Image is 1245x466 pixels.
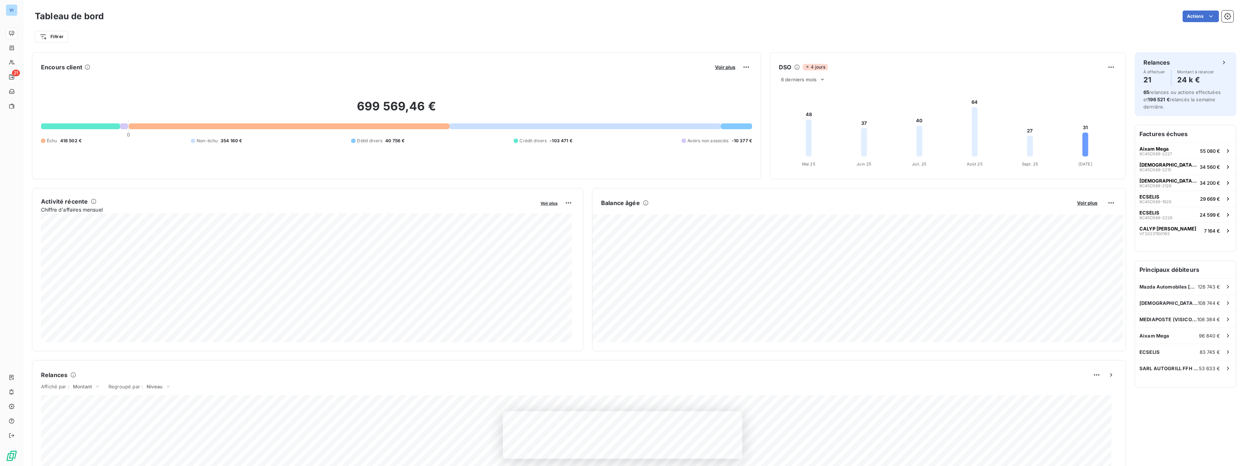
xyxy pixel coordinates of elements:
[1198,284,1220,290] span: 126 743 €
[1200,180,1220,186] span: 34 200 €
[1143,89,1149,95] span: 65
[73,384,92,389] span: Montant
[967,162,983,167] tspan: Août 25
[601,199,640,207] h6: Balance âgée
[1197,316,1220,322] span: 108 384 €
[1135,175,1236,191] button: [DEMOGRAPHIC_DATA] MEDIA8C45D588-212834 200 €
[1022,162,1038,167] tspan: Sept. 25
[541,201,558,206] span: Voir plus
[12,70,20,76] span: 21
[1220,441,1238,459] iframe: Intercom live chat
[1139,349,1160,355] span: ECSELIS
[41,384,69,389] span: Affiché par :
[35,10,104,23] h3: Tableau de bord
[1200,164,1220,170] span: 34 560 €
[1139,168,1171,172] span: 8C45D588-2215
[1199,365,1220,371] span: 53 633 €
[35,31,68,42] button: Filtrer
[1143,58,1170,67] h6: Relances
[6,450,17,462] img: Logo LeanPay
[1139,226,1196,232] span: CALYP [PERSON_NAME]
[803,64,827,70] span: 4 jours
[550,138,572,144] span: -103 471 €
[1075,200,1100,206] button: Voir plus
[1139,216,1172,220] span: 8C45D588-2228
[687,138,729,144] span: Avoirs non associés
[538,200,560,206] button: Voir plus
[1139,162,1197,168] span: [DEMOGRAPHIC_DATA] MEDIA
[1143,89,1221,110] span: relances ou actions effectuées et relancés la semaine dernière.
[1177,74,1214,86] h4: 24 k €
[385,138,404,144] span: 40 756 €
[1139,194,1159,200] span: ECSELIS
[357,138,382,144] span: Débit divers
[912,162,926,167] tspan: Juil. 25
[1139,300,1198,306] span: [DEMOGRAPHIC_DATA] MEDIA
[1200,212,1220,218] span: 24 599 €
[1135,125,1236,143] h6: Factures échues
[1139,365,1199,371] span: SARL AUTOGRILL FFH AUTOROUTES FR06000
[1139,284,1198,290] span: Mazda Automobiles [GEOGRAPHIC_DATA]
[47,138,57,144] span: Échu
[60,138,82,144] span: 418 502 €
[1199,333,1220,339] span: 96 840 €
[779,63,791,71] h6: DSO
[1198,300,1220,306] span: 108 744 €
[856,162,871,167] tspan: Juin 25
[503,411,742,459] iframe: Enquête de LeanPay
[41,63,82,71] h6: Encours client
[1135,191,1236,207] button: ECSELIS8C45D588-192929 669 €
[1135,222,1236,238] button: CALYP [PERSON_NAME]VF202311001937 164 €
[1148,97,1170,102] span: 196 521 €
[1143,74,1165,86] h4: 21
[1139,210,1159,216] span: ECSELIS
[1139,152,1172,156] span: 8C45D588-2227
[1204,228,1220,234] span: 7 164 €
[713,64,737,70] button: Voir plus
[41,371,67,379] h6: Relances
[127,132,130,138] span: 0
[1200,196,1220,202] span: 29 669 €
[1135,159,1236,175] button: [DEMOGRAPHIC_DATA] MEDIA8C45D588-221534 560 €
[1200,148,1220,154] span: 55 080 €
[1183,11,1219,22] button: Actions
[802,162,815,167] tspan: Mai 25
[519,138,547,144] span: Crédit divers
[1139,316,1197,322] span: MEDIAPOSTE (VISICORE)
[1135,261,1236,278] h6: Principaux débiteurs
[1139,184,1171,188] span: 8C45D588-2128
[1139,333,1170,339] span: Aixam Mega
[6,4,17,16] div: VI
[108,384,143,389] span: Regroupé par :
[1139,146,1169,152] span: Aixam Mega
[1177,70,1214,74] span: Montant à relancer
[781,77,817,82] span: 6 derniers mois
[1078,162,1092,167] tspan: [DATE]
[147,384,163,389] span: Niveau
[1077,200,1097,206] span: Voir plus
[1143,70,1165,74] span: À effectuer
[1139,232,1170,236] span: VF20231100193
[1135,143,1236,159] button: Aixam Mega8C45D588-222755 080 €
[1139,178,1197,184] span: [DEMOGRAPHIC_DATA] MEDIA
[41,197,88,206] h6: Activité récente
[41,206,535,213] span: Chiffre d'affaires mensuel
[1200,349,1220,355] span: 83 745 €
[221,138,242,144] span: 354 160 €
[41,99,752,121] h2: 699 569,46 €
[1139,200,1171,204] span: 8C45D588-1929
[197,138,218,144] span: Non-échu
[715,64,735,70] span: Voir plus
[1135,207,1236,222] button: ECSELIS8C45D588-222824 599 €
[732,138,752,144] span: -10 377 €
